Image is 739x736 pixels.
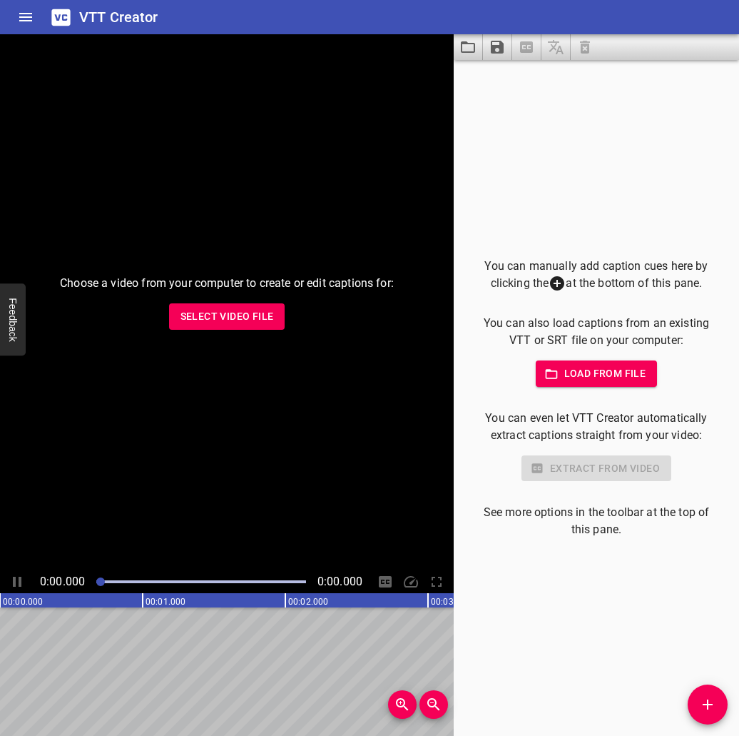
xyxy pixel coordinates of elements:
span: Load from file [547,365,646,383]
h6: VTT Creator [79,6,158,29]
svg: Load captions from file [459,39,476,56]
p: You can manually add caption cues here by clicking the at the bottom of this pane. [476,258,716,293]
button: Save captions to file [483,34,512,60]
span: Video Duration [317,575,362,588]
span: Select Video File [180,308,274,326]
div: Playback Speed [399,570,422,593]
div: Toggle Full Screen [425,570,448,593]
p: You can also load captions from an existing VTT or SRT file on your computer: [476,315,716,349]
div: Select a video in the pane to the left to use this feature [476,455,716,482]
button: Load from file [536,361,658,387]
p: See more options in the toolbar at the top of this pane. [476,504,716,538]
text: 00:00.000 [3,597,43,607]
button: Select Video File [169,303,285,330]
div: Play progress [96,580,306,583]
button: Load captions from file [454,34,483,60]
div: Hide/Show Captions [374,570,397,593]
button: Zoom In [388,690,417,719]
span: Current Time [40,575,85,588]
button: Add Cue [688,685,728,725]
text: 00:02.000 [288,597,328,607]
text: 00:03.000 [431,597,471,607]
p: You can even let VTT Creator automatically extract captions straight from your video: [476,410,716,444]
p: Choose a video from your computer to create or edit captions for: [60,275,394,292]
text: 00:01.000 [146,597,185,607]
button: Zoom Out [419,690,448,719]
